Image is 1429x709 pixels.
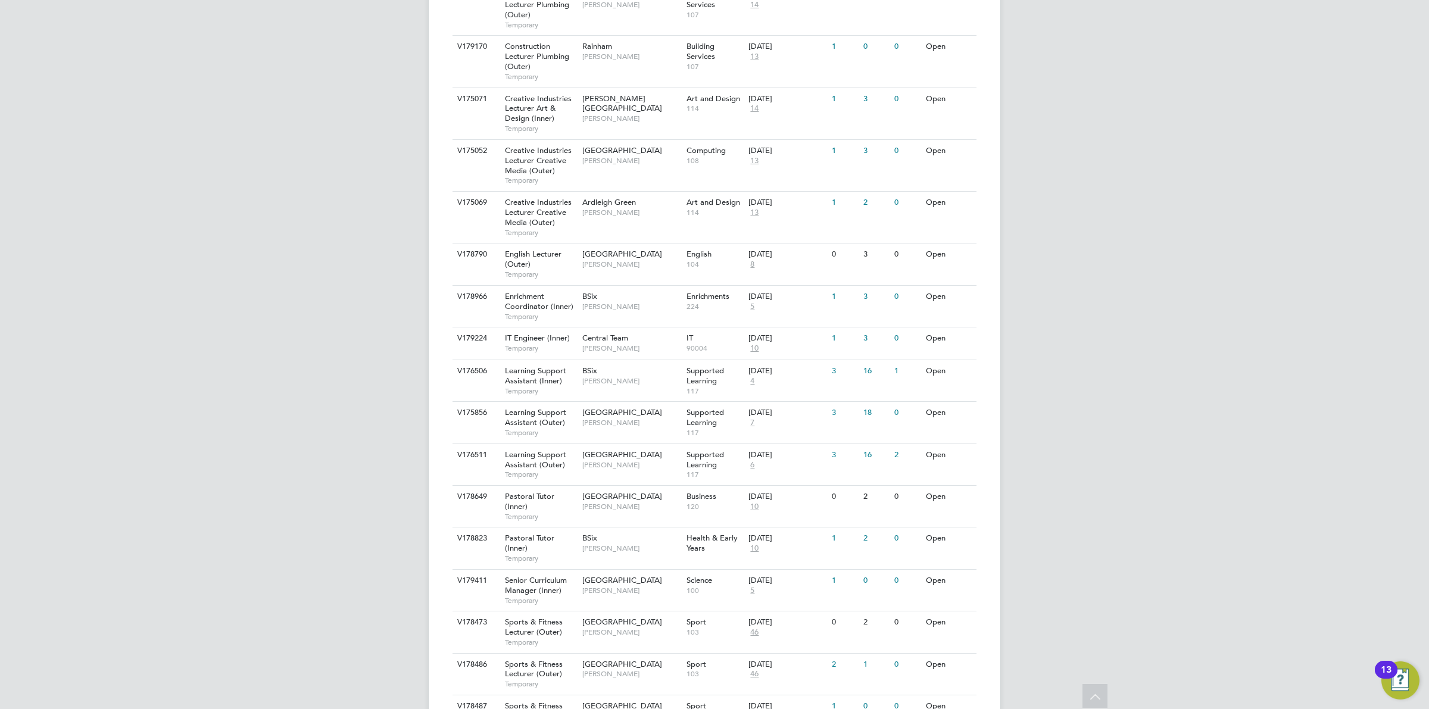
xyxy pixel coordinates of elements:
div: V179411 [454,570,496,592]
div: Open [923,286,975,308]
span: [GEOGRAPHIC_DATA] [582,249,662,259]
span: [PERSON_NAME] [582,502,681,511]
div: V178966 [454,286,496,308]
span: 7 [748,418,756,428]
div: V178473 [454,611,496,633]
span: 224 [687,302,743,311]
span: Enrichment Coordinator (Inner) [505,291,573,311]
span: Senior Curriculum Manager (Inner) [505,575,567,595]
div: 1 [829,570,860,592]
span: 100 [687,586,743,595]
span: Temporary [505,124,576,133]
span: [GEOGRAPHIC_DATA] [582,407,662,417]
div: 1 [829,36,860,58]
span: Temporary [505,554,576,563]
span: Health & Early Years [687,533,738,553]
span: 5 [748,586,756,596]
div: 0 [891,286,922,308]
span: [GEOGRAPHIC_DATA] [582,491,662,501]
div: [DATE] [748,42,826,52]
div: 2 [860,486,891,508]
div: 2 [829,654,860,676]
div: 13 [1381,670,1391,685]
span: [PERSON_NAME] [582,544,681,553]
span: Sport [687,659,706,669]
div: 2 [860,192,891,214]
div: Open [923,402,975,424]
div: [DATE] [748,146,826,156]
div: V175856 [454,402,496,424]
div: Open [923,527,975,549]
span: 10 [748,502,760,512]
span: [PERSON_NAME] [582,52,681,61]
span: Creative Industries Lecturer Art & Design (Inner) [505,93,572,124]
span: [PERSON_NAME] [582,376,681,386]
span: 5 [748,302,756,312]
span: [PERSON_NAME] [582,156,681,165]
div: 2 [860,611,891,633]
span: 117 [687,428,743,438]
span: 8 [748,260,756,270]
div: 3 [860,327,891,349]
div: 3 [829,402,860,424]
div: 0 [860,36,891,58]
span: 13 [748,52,760,62]
span: BSix [582,291,597,301]
div: 1 [829,192,860,214]
div: V178823 [454,527,496,549]
div: V176511 [454,444,496,466]
div: 0 [891,527,922,549]
span: English Lecturer (Outer) [505,249,561,269]
span: Creative Industries Lecturer Creative Media (Outer) [505,145,572,176]
span: [PERSON_NAME] [582,627,681,637]
span: 120 [687,502,743,511]
span: Learning Support Assistant (Outer) [505,407,566,427]
span: [PERSON_NAME] [582,302,681,311]
span: Temporary [505,176,576,185]
span: 114 [687,104,743,113]
div: [DATE] [748,249,826,260]
div: 16 [860,444,891,466]
div: Open [923,140,975,162]
div: Open [923,444,975,466]
span: 10 [748,343,760,354]
div: 0 [891,611,922,633]
span: Building Services [687,41,715,61]
div: [DATE] [748,450,826,460]
div: 3 [829,360,860,382]
span: Sports & Fitness Lecturer (Outer) [505,617,563,637]
div: Open [923,360,975,382]
div: 16 [860,360,891,382]
div: [DATE] [748,660,826,670]
span: [PERSON_NAME][GEOGRAPHIC_DATA] [582,93,662,114]
div: 0 [891,486,922,508]
span: [PERSON_NAME] [582,669,681,679]
span: Learning Support Assistant (Inner) [505,366,566,386]
span: Temporary [505,679,576,689]
button: Open Resource Center, 13 new notifications [1381,661,1419,699]
div: V178790 [454,243,496,266]
div: 18 [860,402,891,424]
span: [PERSON_NAME] [582,260,681,269]
div: V176506 [454,360,496,382]
div: 1 [860,654,891,676]
span: Ardleigh Green [582,197,636,207]
div: Open [923,327,975,349]
div: 0 [891,327,922,349]
span: 46 [748,669,760,679]
div: 3 [860,243,891,266]
div: Open [923,36,975,58]
div: [DATE] [748,408,826,418]
span: Rainham [582,41,612,51]
div: 0 [891,654,922,676]
div: 3 [860,286,891,308]
span: [GEOGRAPHIC_DATA] [582,659,662,669]
div: 0 [891,192,922,214]
div: V179224 [454,327,496,349]
span: 14 [748,104,760,114]
div: Open [923,243,975,266]
span: 107 [687,62,743,71]
span: Supported Learning [687,449,724,470]
span: Temporary [505,20,576,30]
div: [DATE] [748,94,826,104]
